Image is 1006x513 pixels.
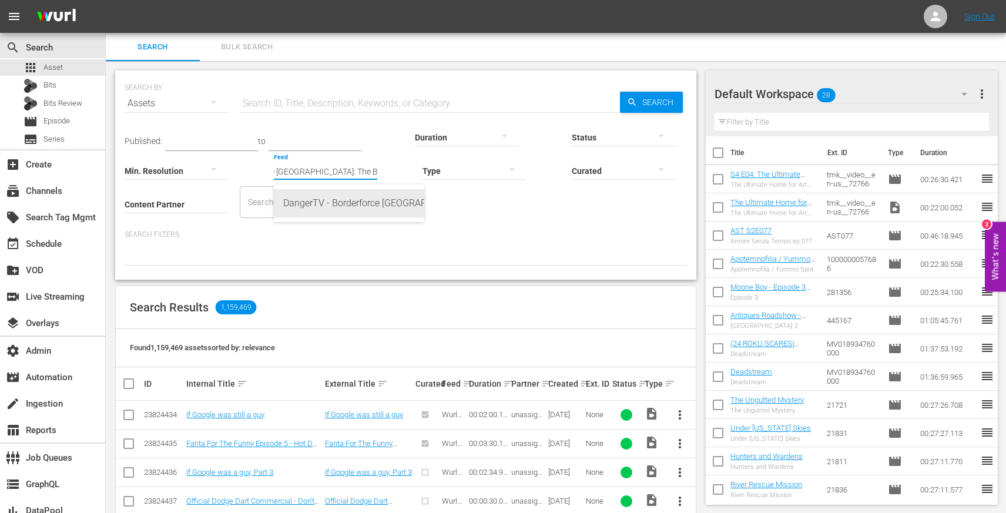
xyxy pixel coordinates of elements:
[580,378,591,389] span: sort
[186,410,264,419] a: If Google was still a guy
[6,451,20,465] span: Job Queues
[820,136,881,169] th: Ext. ID
[586,410,609,419] div: None
[730,435,811,442] div: Under [US_STATE] Skies
[980,369,994,383] span: reorder
[888,285,902,299] span: Episode
[822,363,883,391] td: MV018934760000
[469,377,508,391] div: Duration
[548,439,582,448] div: [DATE]
[822,278,883,306] td: 281356
[916,334,980,363] td: 01:37:53.192
[469,410,508,419] div: 00:02:00.149
[186,377,321,391] div: Internal Title
[822,306,883,334] td: 445167
[888,398,902,412] span: Episode
[6,397,20,411] span: Ingestion
[730,424,811,432] a: Under [US_STATE] Skies
[43,62,63,73] span: Asset
[730,209,817,217] div: The Ultimate Home for Art Lovers
[216,300,257,314] span: 1,159,469
[666,430,694,458] button: more_vert
[975,87,989,101] span: more_vert
[980,172,994,186] span: reorder
[730,367,772,376] a: Deadstream
[673,494,687,508] span: more_vert
[916,391,980,419] td: 00:27:26.708
[888,257,902,271] span: Episode
[6,290,20,304] span: Live Streaming
[666,458,694,487] button: more_vert
[43,98,82,109] span: Bits Review
[980,454,994,468] span: reorder
[144,468,183,477] div: 23824436
[822,165,883,193] td: tmk__video__en-us__72766
[730,294,817,301] div: Episode 3
[888,454,902,468] span: Episode
[730,283,810,300] a: Moone Boy - Episode 3 (S1E3)
[822,334,883,363] td: MV018934760000
[822,391,883,419] td: 21721
[6,157,20,172] span: Create
[982,219,991,229] div: 2
[325,439,397,465] a: Fanta For The Funny Episode 5 - Hot Dog Microphone
[511,439,542,457] span: unassigned
[730,452,803,461] a: Hunters and Wardens
[980,200,994,214] span: reorder
[442,377,465,391] div: Feed
[541,378,552,389] span: sort
[673,408,687,422] span: more_vert
[888,172,902,186] span: Episode
[511,468,542,485] span: unassigned
[442,468,462,494] span: Wurl HLS Test
[980,341,994,355] span: reorder
[6,370,20,384] span: Automation
[645,464,659,478] span: Video
[6,423,20,437] span: Reports
[730,181,817,189] div: The Ultimate Home for Art Lovers
[548,497,582,505] div: [DATE]
[186,439,321,457] a: Fanta For The Funny Episode 5 - Hot Dog Microphone
[511,377,545,391] div: Partner
[980,482,994,496] span: reorder
[548,377,582,391] div: Created
[916,447,980,475] td: 00:27:11.770
[6,41,20,55] span: Search
[985,222,1006,291] button: Open Feedback Widget
[638,378,649,389] span: sort
[730,311,807,337] a: Antiques Roadshow - [GEOGRAPHIC_DATA] 2 (S47E13)
[144,439,183,448] div: 23824435
[6,237,20,251] span: Schedule
[888,341,902,356] span: Episode
[980,228,994,242] span: reorder
[24,79,38,93] div: Bits
[881,136,913,169] th: Type
[730,266,817,273] div: Apotemnofilia / Yummo Spot
[730,322,817,330] div: [GEOGRAPHIC_DATA] 2
[730,378,772,386] div: Deadstream
[822,419,883,447] td: 21831
[258,136,266,146] span: to
[586,379,609,388] div: Ext. ID
[586,497,609,505] div: None
[666,401,694,429] button: more_vert
[913,136,984,169] th: Duration
[822,193,883,222] td: tmk__video__en-us__72766
[548,410,582,419] div: [DATE]
[6,316,20,330] span: Overlays
[638,92,683,113] span: Search
[730,198,811,216] a: The Ultimate Home for Art Lovers
[43,79,56,91] span: Bits
[980,284,994,299] span: reorder
[730,480,802,489] a: River Rescue Mission
[144,379,183,388] div: ID
[916,306,980,334] td: 01:05:45.761
[113,41,193,54] span: Search
[442,439,462,465] span: Wurl HLS Test
[822,222,883,250] td: AST077
[916,250,980,278] td: 00:22:30.558
[916,363,980,391] td: 01:36:59.965
[548,468,582,477] div: [DATE]
[130,300,209,314] span: Search Results
[980,256,994,270] span: reorder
